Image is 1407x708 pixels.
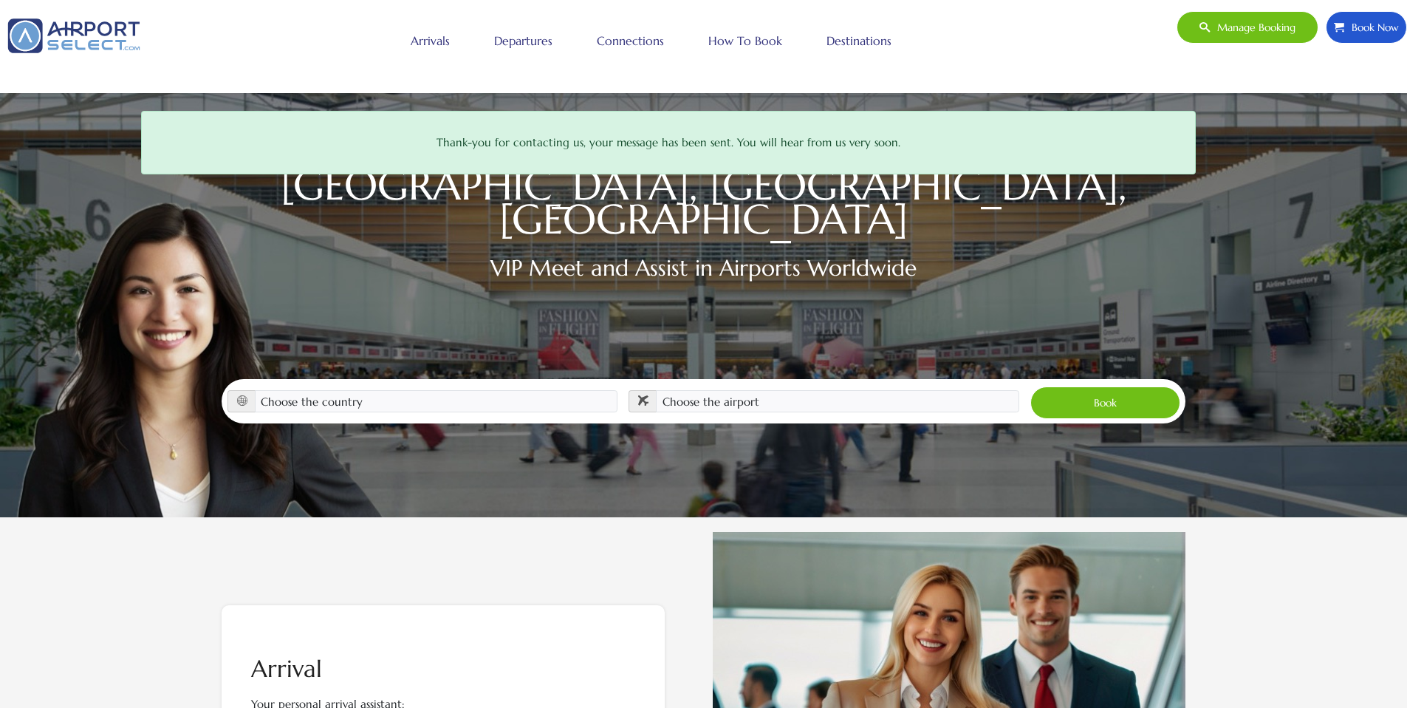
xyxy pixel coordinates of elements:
span: Manage booking [1210,12,1295,43]
button: Book [1030,387,1180,419]
h2: Arrival [251,657,635,681]
a: Arrivals [407,22,453,59]
a: How to book [705,22,786,59]
a: Departures [490,22,556,59]
div: Thank-you for contacting us, your message has been sent. You will hear from us very soon. [141,111,1197,174]
a: Book Now [1326,11,1407,44]
h1: [GEOGRAPHIC_DATA], [GEOGRAPHIC_DATA], [GEOGRAPHIC_DATA] [222,169,1185,236]
a: Destinations [823,22,895,59]
span: Book Now [1344,12,1399,43]
h2: VIP Meet and Assist in Airports Worldwide [222,251,1185,285]
a: Manage booking [1177,11,1318,44]
a: Connections [593,22,668,59]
